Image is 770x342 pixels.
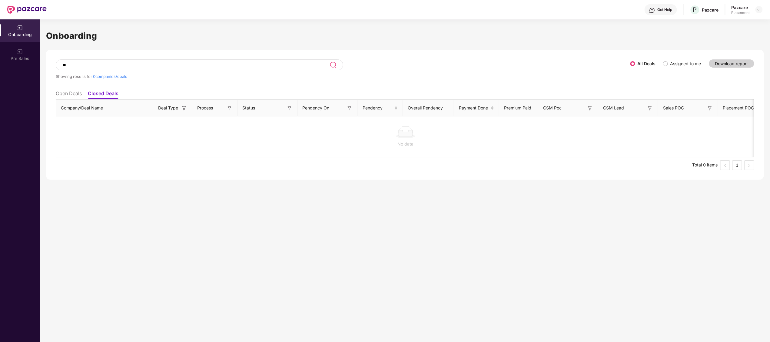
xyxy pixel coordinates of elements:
[181,105,187,111] img: svg+xml;base64,PHN2ZyB3aWR0aD0iMTYiIGhlaWdodD0iMTYiIHZpZXdCb3g9IjAgMCAxNiAxNiIgZmlsbD0ibm9uZSIgeG...
[745,160,754,170] button: right
[56,74,630,79] div: Showing results for
[358,100,403,116] th: Pendency
[732,160,742,170] li: 1
[707,105,713,111] img: svg+xml;base64,PHN2ZyB3aWR0aD0iMTYiIGhlaWdodD0iMTYiIHZpZXdCb3g9IjAgMCAxNiAxNiIgZmlsbD0ibm9uZSIgeG...
[603,105,624,111] span: CSM Lead
[733,161,742,170] a: 1
[499,100,538,116] th: Premium Paid
[287,105,293,111] img: svg+xml;base64,PHN2ZyB3aWR0aD0iMTYiIGhlaWdodD0iMTYiIHZpZXdCb3g9IjAgMCAxNiAxNiIgZmlsbD0ibm9uZSIgeG...
[7,6,47,14] img: New Pazcare Logo
[56,90,82,99] li: Open Deals
[670,61,701,66] label: Assigned to me
[647,105,653,111] img: svg+xml;base64,PHN2ZyB3aWR0aD0iMTYiIGhlaWdodD0iMTYiIHZpZXdCb3g9IjAgMCAxNiAxNiIgZmlsbD0ibm9uZSIgeG...
[56,100,153,116] th: Company/Deal Name
[658,7,672,12] div: Get Help
[227,105,233,111] img: svg+xml;base64,PHN2ZyB3aWR0aD0iMTYiIGhlaWdodD0iMTYiIHZpZXdCb3g9IjAgMCAxNiAxNiIgZmlsbD0ibm9uZSIgeG...
[459,105,490,111] span: Payment Done
[723,164,727,167] span: left
[723,105,754,111] span: Placement POC
[17,25,23,31] img: svg+xml;base64,PHN2ZyB3aWR0aD0iMjAiIGhlaWdodD0iMjAiIHZpZXdCb3g9IjAgMCAyMCAyMCIgZmlsbD0ibm9uZSIgeG...
[93,74,127,79] span: 0 companies/deals
[732,10,750,15] div: Placement
[197,105,213,111] span: Process
[587,105,593,111] img: svg+xml;base64,PHN2ZyB3aWR0aD0iMTYiIGhlaWdodD0iMTYiIHZpZXdCb3g9IjAgMCAxNiAxNiIgZmlsbD0ibm9uZSIgeG...
[303,105,330,111] span: Pendency On
[709,59,754,68] button: Download report
[720,160,730,170] li: Previous Page
[330,61,337,69] img: svg+xml;base64,PHN2ZyB3aWR0aD0iMjQiIGhlaWdodD0iMjUiIHZpZXdCb3g9IjAgMCAyNCAyNSIgZmlsbD0ibm9uZSIgeG...
[732,5,750,10] div: Pazcare
[748,164,751,167] span: right
[692,160,718,170] li: Total 0 items
[543,105,562,111] span: CSM Poc
[363,105,393,111] span: Pendency
[17,49,23,55] img: svg+xml;base64,PHN2ZyB3aWR0aD0iMjAiIGhlaWdodD0iMjAiIHZpZXdCb3g9IjAgMCAyMCAyMCIgZmlsbD0ibm9uZSIgeG...
[454,100,499,116] th: Payment Done
[757,7,762,12] img: svg+xml;base64,PHN2ZyBpZD0iRHJvcGRvd24tMzJ4MzIiIHhtbG5zPSJodHRwOi8vd3d3LnczLm9yZy8yMDAwL3N2ZyIgd2...
[347,105,353,111] img: svg+xml;base64,PHN2ZyB3aWR0aD0iMTYiIGhlaWdodD0iMTYiIHZpZXdCb3g9IjAgMCAxNiAxNiIgZmlsbD0ibm9uZSIgeG...
[663,105,684,111] span: Sales POC
[88,90,118,99] li: Closed Deals
[158,105,178,111] span: Deal Type
[745,160,754,170] li: Next Page
[403,100,454,116] th: Overall Pendency
[638,61,656,66] label: All Deals
[243,105,255,111] span: Status
[693,6,697,13] span: P
[720,160,730,170] button: left
[61,141,750,147] div: No data
[702,7,719,13] div: Pazcare
[649,7,655,13] img: svg+xml;base64,PHN2ZyBpZD0iSGVscC0zMngzMiIgeG1sbnM9Imh0dHA6Ly93d3cudzMub3JnLzIwMDAvc3ZnIiB3aWR0aD...
[46,29,764,42] h1: Onboarding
